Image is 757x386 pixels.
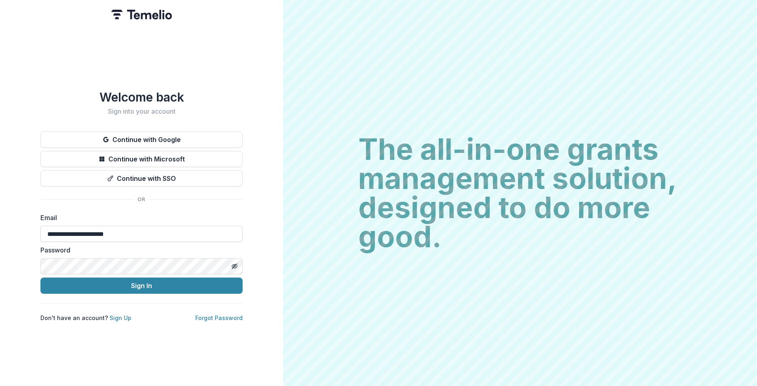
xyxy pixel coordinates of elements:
[40,213,238,223] label: Email
[195,314,243,321] a: Forgot Password
[228,260,241,273] button: Toggle password visibility
[40,170,243,187] button: Continue with SSO
[40,131,243,148] button: Continue with Google
[40,314,131,322] p: Don't have an account?
[40,245,238,255] label: Password
[111,10,172,19] img: Temelio
[40,90,243,104] h1: Welcome back
[110,314,131,321] a: Sign Up
[40,278,243,294] button: Sign In
[40,108,243,115] h2: Sign into your account
[40,151,243,167] button: Continue with Microsoft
